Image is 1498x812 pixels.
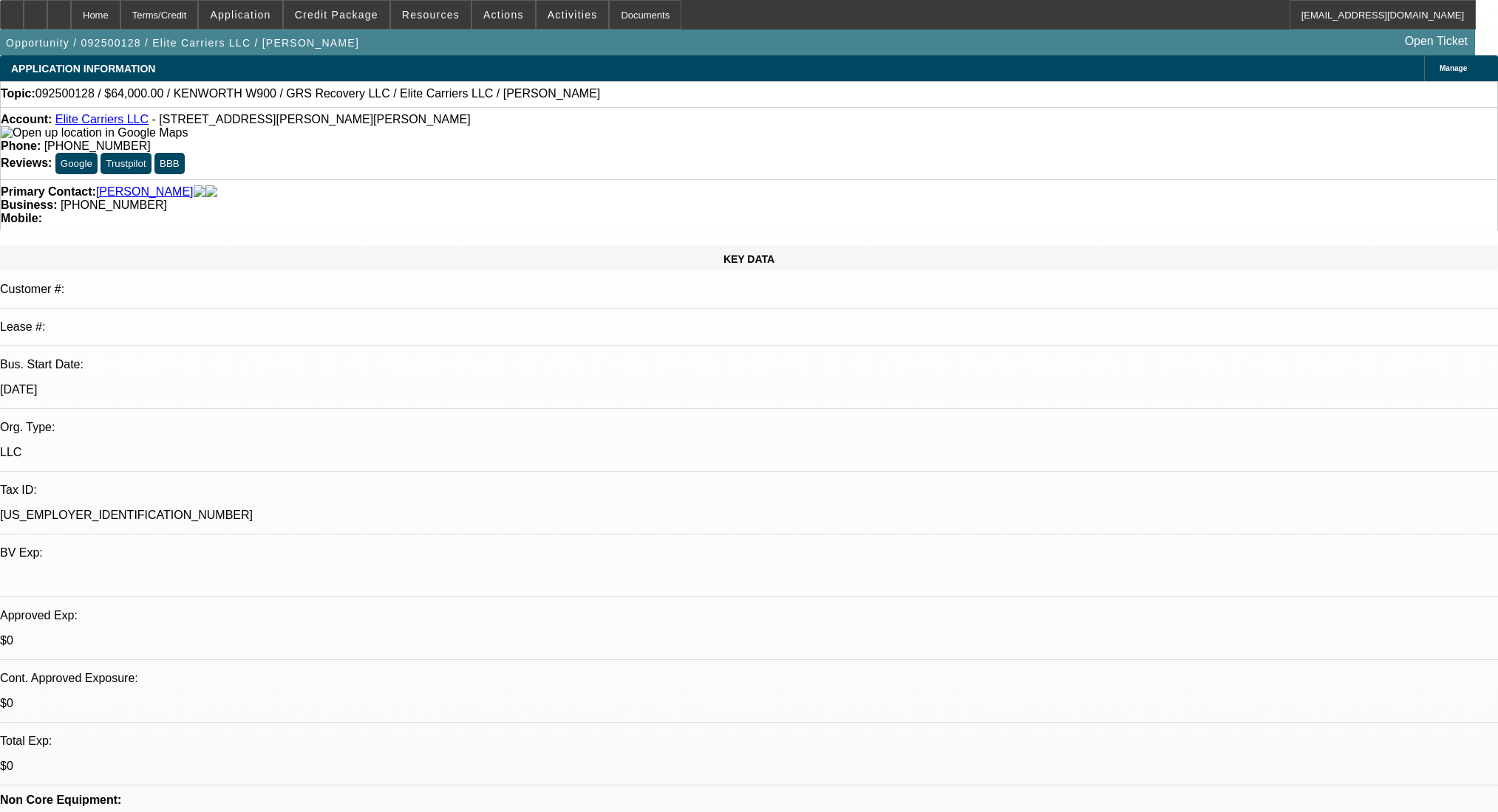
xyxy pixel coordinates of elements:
[55,113,149,125] a: Elite Carriers LLC
[11,63,155,75] span: APPLICATION INFORMATION
[295,9,378,21] span: Credit Package
[724,253,774,265] span: KEY DATA
[154,153,185,174] button: BBB
[1,126,188,139] a: View Google Maps
[61,199,167,211] span: [PHONE_NUMBER]
[1,113,52,125] strong: Account:
[1,156,52,169] strong: Reviews:
[1,212,42,224] strong: Mobile:
[1,185,96,199] strong: Primary Contact:
[1,199,57,211] strong: Business:
[210,9,270,21] span: Application
[472,1,535,29] button: Actions
[284,1,389,29] button: Credit Package
[205,185,217,199] img: linkedin-icon.png
[55,153,98,174] button: Google
[1,87,35,100] strong: Topic:
[391,1,471,29] button: Resources
[483,9,524,21] span: Actions
[1,126,188,140] img: Open up location in Google Maps
[548,9,598,21] span: Activities
[199,1,282,29] button: Application
[101,153,151,174] button: Trustpilot
[44,140,151,152] span: [PHONE_NUMBER]
[96,185,194,199] a: [PERSON_NAME]
[537,1,609,29] button: Activities
[1399,29,1474,54] a: Open Ticket
[1,140,41,152] strong: Phone:
[152,113,471,125] span: - [STREET_ADDRESS][PERSON_NAME][PERSON_NAME]
[35,87,600,100] span: 092500128 / $64,000.00 / KENWORTH W900 / GRS Recovery LLC / Elite Carriers LLC / [PERSON_NAME]
[402,9,460,21] span: Resources
[6,37,359,49] span: Opportunity / 092500128 / Elite Carriers LLC / [PERSON_NAME]
[1440,64,1467,72] span: Manage
[194,185,205,199] img: facebook-icon.png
